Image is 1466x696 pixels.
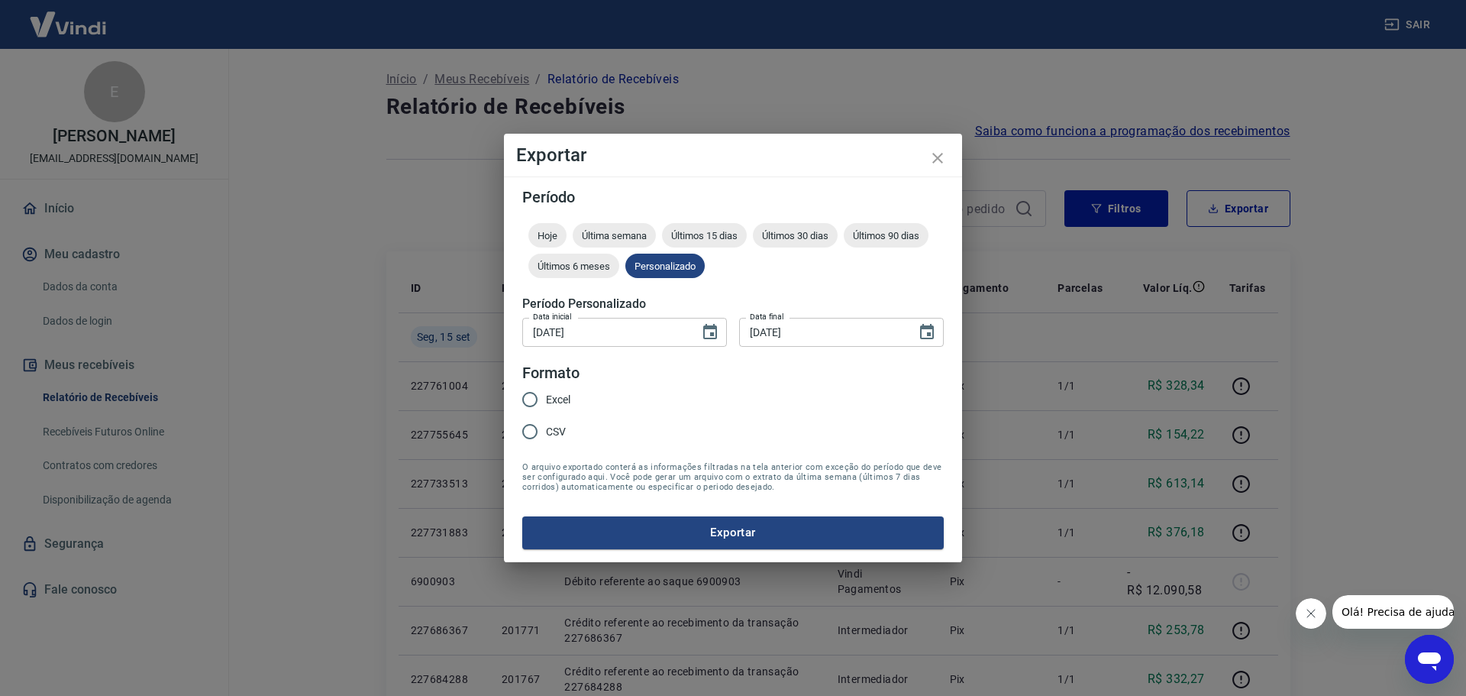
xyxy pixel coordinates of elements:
span: CSV [546,424,566,440]
div: Hoje [528,223,567,248]
div: Últimos 90 dias [844,223,928,248]
label: Data inicial [533,311,572,322]
span: Última semana [573,230,656,241]
span: Olá! Precisa de ajuda? [9,11,128,23]
div: Últimos 15 dias [662,223,747,248]
iframe: Mensagem da empresa [1332,595,1454,629]
span: Últimos 6 meses [528,261,619,272]
button: close [919,140,956,176]
span: O arquivo exportado conterá as informações filtradas na tela anterior com exceção do período que ... [522,462,944,492]
span: Hoje [528,230,567,241]
span: Últimos 90 dias [844,230,928,241]
label: Data final [750,311,784,322]
span: Últimos 15 dias [662,230,747,241]
iframe: Botão para abrir a janela de mensagens [1405,635,1454,684]
span: Últimos 30 dias [753,230,838,241]
span: Excel [546,392,570,408]
input: DD/MM/YYYY [739,318,906,346]
h5: Período [522,189,944,205]
iframe: Fechar mensagem [1296,598,1326,629]
div: Últimos 30 dias [753,223,838,248]
button: Choose date, selected date is 15 de set de 2025 [912,317,942,348]
div: Últimos 6 meses [528,254,619,278]
div: Personalizado [625,254,705,278]
h5: Período Personalizado [522,296,944,312]
button: Choose date, selected date is 8 de set de 2025 [695,317,725,348]
h4: Exportar [516,146,950,164]
input: DD/MM/YYYY [522,318,689,346]
span: Personalizado [625,261,705,272]
button: Exportar [522,516,944,549]
legend: Formato [522,362,580,384]
div: Última semana [573,223,656,248]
